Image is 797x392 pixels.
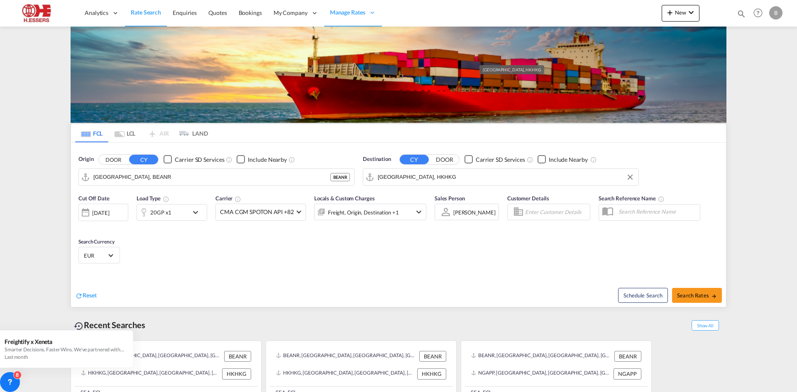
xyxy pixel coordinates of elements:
md-checkbox: Checkbox No Ink [465,155,525,164]
span: Origin [78,155,93,163]
md-icon: icon-chevron-down [414,207,424,217]
div: B [769,6,782,19]
md-icon: icon-arrow-right [711,293,717,299]
span: Carrier [215,195,241,202]
div: [GEOGRAPHIC_DATA], HKHKG [483,65,541,74]
span: Bookings [239,9,262,16]
div: BEANR, Antwerp, Belgium, Western Europe, Europe [81,351,222,362]
md-checkbox: Checkbox No Ink [538,155,588,164]
md-icon: Unchecked: Ignores neighbouring ports when fetching rates.Checked : Includes neighbouring ports w... [288,156,295,163]
div: Carrier SD Services [175,156,224,164]
div: BEANR [419,351,446,362]
div: 20GP x1icon-chevron-down [137,204,207,221]
span: Enquiries [173,9,197,16]
span: New [665,9,696,16]
md-icon: The selected Trucker/Carrierwill be displayed in the rate results If the rates are from another f... [235,196,241,202]
button: DOOR [430,155,459,164]
button: icon-plus 400-fgNewicon-chevron-down [662,5,699,22]
span: Search Currency [78,239,115,245]
md-icon: icon-refresh [75,292,83,299]
md-icon: icon-chevron-down [191,207,205,217]
span: Show All [692,320,719,331]
span: Destination [363,155,391,163]
md-icon: icon-information-outline [163,196,169,202]
md-tab-item: FCL [75,124,108,142]
input: Search by Port [378,171,634,183]
span: Load Type [137,195,169,202]
div: NGAPP, Apapa, Nigeria, Western Africa, Africa [471,368,611,379]
div: BEANR [330,173,350,181]
md-icon: icon-chevron-down [686,7,696,17]
div: Include Nearby [549,156,588,164]
div: Include Nearby [248,156,287,164]
div: Origin DOOR CY Checkbox No InkUnchecked: Search for CY (Container Yard) services for all selected... [71,143,726,307]
md-icon: icon-magnify [737,9,746,18]
div: BEANR, Antwerp, Belgium, Western Europe, Europe [276,351,417,362]
md-tab-item: LAND [175,124,208,142]
span: Analytics [85,9,108,17]
div: [DATE] [78,204,128,221]
span: Search Rates [677,292,717,299]
div: NGAPP [614,368,641,379]
button: CY [129,155,158,164]
button: Note: By default Schedule search will only considerorigin ports, destination ports and cut off da... [618,288,668,303]
span: Quotes [208,9,227,16]
button: Clear Input [624,171,636,183]
md-datepicker: Select [78,220,85,231]
img: LCL+%26+FCL+BACKGROUND.png [71,27,726,123]
div: BEANR [614,351,641,362]
md-checkbox: Checkbox No Ink [164,155,224,164]
div: HKHKG [222,368,251,379]
span: Reset [83,292,97,299]
input: Search by Port [93,171,330,183]
span: Search Reference Name [599,195,665,202]
input: Search Reference Name [614,205,700,218]
md-select: Sales Person: Bo Schepkens [452,206,496,218]
img: 690005f0ba9d11ee90968bb23dcea500.JPG [12,4,68,22]
div: BEANR, Antwerp, Belgium, Western Europe, Europe [471,351,612,362]
div: BEANR [224,351,251,362]
md-input-container: Antwerp, BEANR [79,169,354,185]
span: EUR [84,252,107,259]
div: Freight Origin Destination Factory Stuffingicon-chevron-down [314,204,426,220]
div: [DATE] [92,209,109,217]
button: CY [400,155,429,164]
md-icon: Your search will be saved by the below given name [658,196,665,202]
md-icon: Unchecked: Ignores neighbouring ports when fetching rates.Checked : Includes neighbouring ports w... [590,156,597,163]
div: icon-refreshReset [75,291,97,300]
md-select: Select Currency: € EUREuro [83,249,115,261]
span: Customer Details [507,195,549,202]
span: Manage Rates [330,8,365,17]
md-icon: Unchecked: Search for CY (Container Yard) services for all selected carriers.Checked : Search for... [226,156,232,163]
div: HKHKG [417,368,446,379]
md-tab-item: LCL [108,124,142,142]
span: My Company [274,9,308,17]
div: Help [751,6,769,21]
div: Carrier SD Services [476,156,525,164]
div: HKHKG, Hong Kong, Hong Kong, Greater China & Far East Asia, Asia Pacific [276,368,415,379]
div: HKHKG, Hong Kong, Hong Kong, Greater China & Far East Asia, Asia Pacific [81,368,220,379]
span: Sales Person [435,195,465,202]
div: icon-magnify [737,9,746,22]
button: Search Ratesicon-arrow-right [672,288,722,303]
md-icon: Unchecked: Search for CY (Container Yard) services for all selected carriers.Checked : Search for... [527,156,533,163]
span: CMA CGM SPOTON API +82 [220,208,294,216]
span: Cut Off Date [78,195,110,202]
md-icon: icon-plus 400-fg [665,7,675,17]
button: DOOR [99,155,128,164]
md-pagination-wrapper: Use the left and right arrow keys to navigate between tabs [75,124,208,142]
md-checkbox: Checkbox No Ink [237,155,287,164]
span: Locals & Custom Charges [314,195,375,202]
div: [PERSON_NAME] [453,209,496,216]
md-input-container: Hong Kong, HKHKG [363,169,638,185]
div: Recent Searches [71,316,149,334]
input: Enter Customer Details [525,206,587,218]
span: Rate Search [131,9,161,16]
span: Help [751,6,765,20]
div: 20GP x1 [150,207,171,218]
div: Freight Origin Destination Factory Stuffing [328,207,399,218]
